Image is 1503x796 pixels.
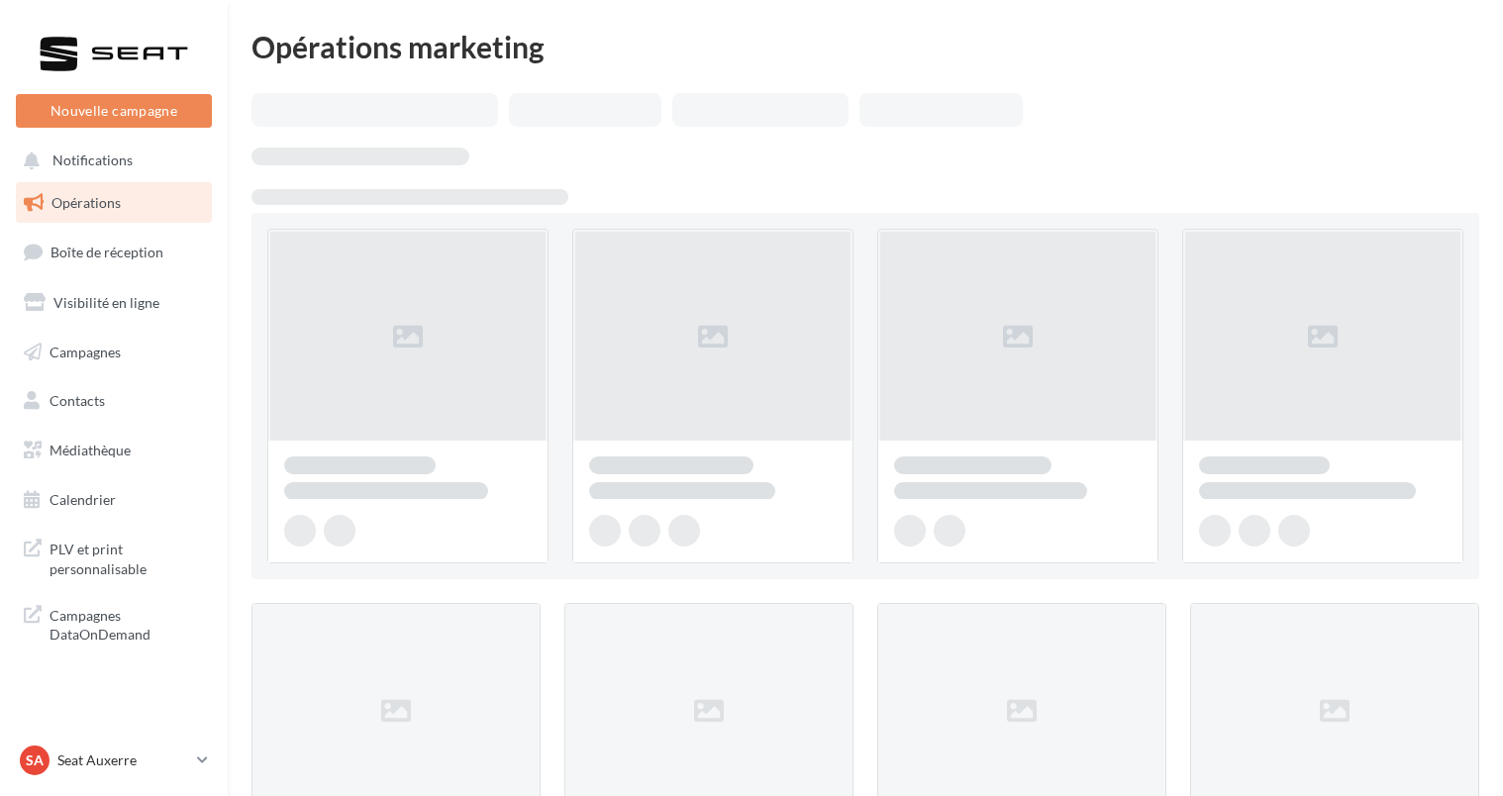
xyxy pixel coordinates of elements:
a: Campagnes DataOnDemand [12,594,216,652]
span: Visibilité en ligne [53,294,159,311]
span: Notifications [52,152,133,169]
span: SA [26,750,44,770]
p: Seat Auxerre [57,750,189,770]
span: Campagnes [50,343,121,359]
span: PLV et print personnalisable [50,536,204,578]
div: Opérations marketing [251,32,1479,61]
a: Campagnes [12,332,216,373]
span: Opérations [51,194,121,211]
span: Contacts [50,392,105,409]
a: Calendrier [12,479,216,521]
a: Boîte de réception [12,231,216,273]
span: Campagnes DataOnDemand [50,602,204,645]
span: Médiathèque [50,442,131,458]
a: Visibilité en ligne [12,282,216,324]
button: Nouvelle campagne [16,94,212,128]
a: Médiathèque [12,430,216,471]
a: Contacts [12,380,216,422]
a: Opérations [12,182,216,224]
span: Boîte de réception [50,244,163,260]
a: SA Seat Auxerre [16,742,212,779]
span: Calendrier [50,491,116,508]
a: PLV et print personnalisable [12,528,216,586]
